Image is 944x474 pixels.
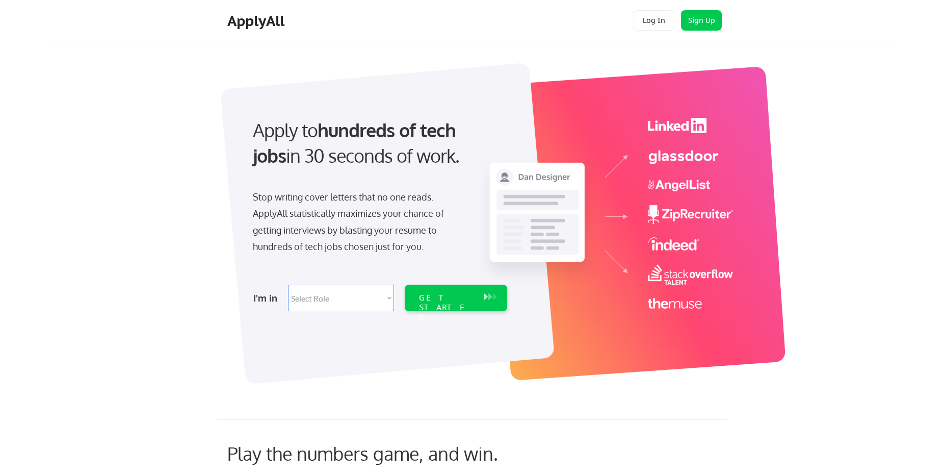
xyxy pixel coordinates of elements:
[634,10,674,31] button: Log In
[253,118,460,167] strong: hundreds of tech jobs
[253,117,503,169] div: Apply to in 30 seconds of work.
[253,290,282,306] div: I'm in
[681,10,722,31] button: Sign Up
[227,442,543,464] div: Play the numbers game, and win.
[253,189,462,255] div: Stop writing cover letters that no one reads. ApplyAll statistically maximizes your chance of get...
[227,12,287,30] div: ApplyAll
[419,293,474,322] div: GET STARTED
